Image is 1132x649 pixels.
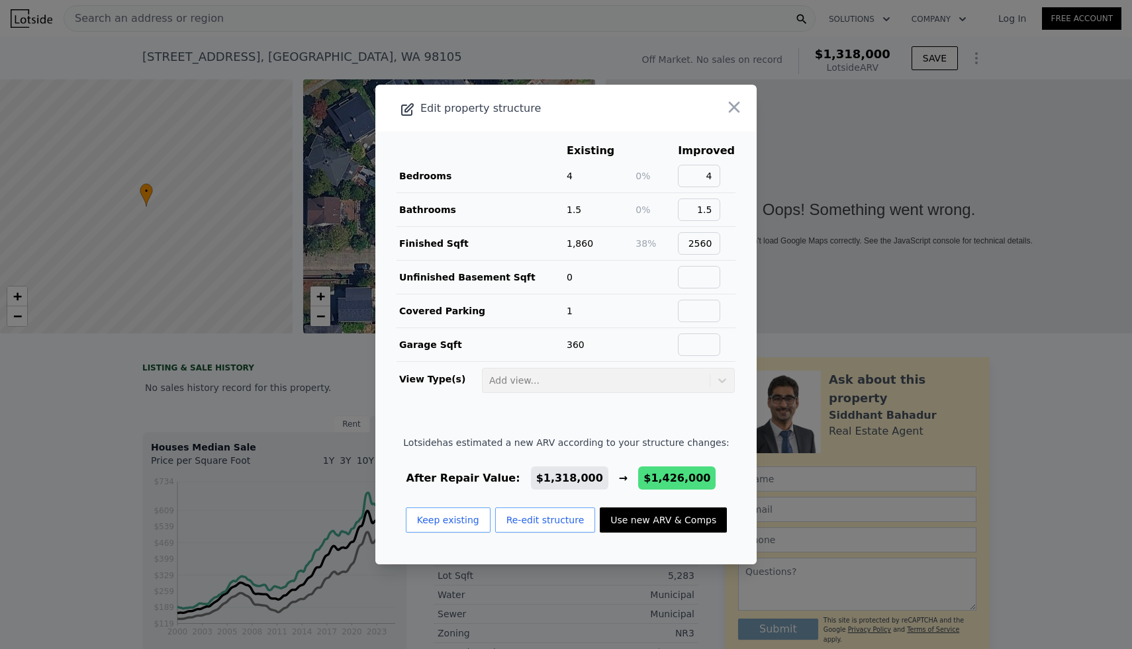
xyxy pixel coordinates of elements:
td: Garage Sqft [397,328,566,362]
span: 4 [567,171,573,181]
button: Re-edit structure [495,507,596,533]
div: After Repair Value: → [403,470,729,486]
span: 0% [636,204,650,215]
span: 360 [567,339,585,350]
span: 1 [567,306,573,316]
span: $1,426,000 [643,472,710,484]
td: Bathrooms [397,193,566,227]
button: Keep existing [406,507,491,533]
th: Improved [677,142,735,159]
td: Unfinished Basement Sqft [397,261,566,294]
th: Existing [566,142,635,159]
span: 0 [567,272,573,282]
span: 38% [636,238,656,249]
td: Covered Parking [397,294,566,328]
span: 0% [636,171,650,181]
td: View Type(s) [397,362,481,394]
span: 1.5 [567,204,581,215]
td: Bedrooms [397,159,566,193]
div: Edit property structure [375,99,681,118]
span: Lotside has estimated a new ARV according to your structure changes: [403,436,729,449]
span: 1,860 [567,238,593,249]
span: $1,318,000 [536,472,603,484]
td: Finished Sqft [397,227,566,261]
button: Use new ARV & Comps [600,507,727,533]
